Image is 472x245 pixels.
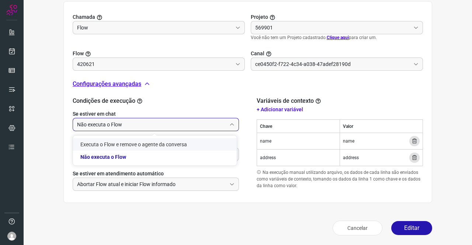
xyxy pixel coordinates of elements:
[77,178,226,190] input: Selecione
[340,120,423,133] th: Valor
[73,138,237,151] li: Executa o Flow e remove o agente da conversa
[333,221,382,235] button: Cancelar
[7,232,16,241] img: avatar-user-boy.jpg
[343,154,359,161] span: address
[255,21,410,34] input: Selecionar projeto
[73,110,239,118] label: Se estiver em chat
[257,120,340,133] th: Chave
[251,13,268,21] span: Projeto
[251,34,423,41] p: Você não tem um Projeto cadastrado. para criar um.
[257,169,423,189] p: Na execução manual utilizando arquivo, os dados de cada linha são enviados como variáveis de cont...
[251,50,264,57] span: Canal
[77,58,232,70] input: Você precisa criar/selecionar um Projeto.
[255,58,410,70] input: Selecione um canal
[257,106,423,113] p: + Adicionar variável
[73,13,95,21] span: Chamada
[77,21,232,34] input: Selecionar projeto
[327,35,349,40] a: Clique aqui
[73,50,84,57] span: Flow
[257,133,340,150] td: name
[73,151,237,163] li: Não executa o Flow
[77,118,226,131] input: Selecione
[6,4,17,15] img: Logo
[73,97,239,104] h2: Condições de execução
[257,150,340,166] td: address
[73,80,141,88] p: Configurações avançadas
[343,138,354,144] span: name
[73,170,239,178] label: Se estiver em atendimento automático
[391,221,432,235] button: Editar
[257,97,323,104] h2: Variáveis de contexto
